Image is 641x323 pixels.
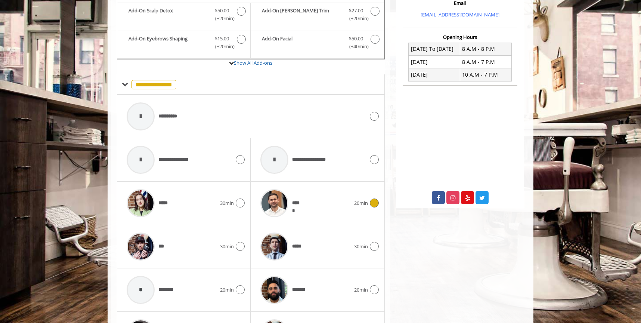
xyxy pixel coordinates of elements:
[254,7,380,24] label: Add-On Beard Trim
[220,286,234,294] span: 20min
[211,15,233,22] span: (+20min )
[215,7,229,15] span: $50.00
[460,56,511,68] td: 8 A.M - 7 P.M
[354,199,368,207] span: 20min
[354,286,368,294] span: 20min
[234,59,272,66] a: Show All Add-ons
[460,43,511,55] td: 8 A.M - 8 P.M
[254,35,380,52] label: Add-On Facial
[121,7,247,24] label: Add-On Scalp Detox
[128,35,207,50] b: Add-On Eyebrows Shaping
[409,56,460,68] td: [DATE]
[121,35,247,52] label: Add-On Eyebrows Shaping
[460,68,511,81] td: 10 A.M - 7 P.M
[349,35,363,43] span: $50.00
[403,34,517,40] h3: Opening Hours
[409,43,460,55] td: [DATE] To [DATE]
[220,243,234,250] span: 30min
[421,11,499,18] a: [EMAIL_ADDRESS][DOMAIN_NAME]
[220,199,234,207] span: 30min
[128,7,207,22] b: Add-On Scalp Detox
[354,243,368,250] span: 30min
[409,68,460,81] td: [DATE]
[349,7,363,15] span: $27.00
[211,43,233,50] span: (+20min )
[215,35,229,43] span: $15.00
[262,35,341,50] b: Add-On Facial
[345,15,367,22] span: (+20min )
[345,43,367,50] span: (+40min )
[405,0,515,6] h3: Email
[262,7,341,22] b: Add-On [PERSON_NAME] Trim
